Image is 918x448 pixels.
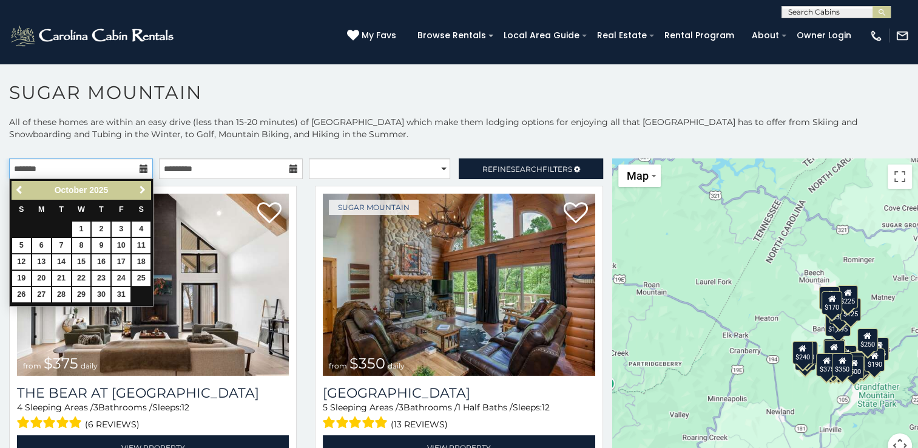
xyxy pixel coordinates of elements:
a: Grouse Moor Lodge from $350 daily [323,194,595,376]
a: 26 [12,287,31,302]
span: from [329,361,347,370]
div: $125 [840,298,861,321]
span: daily [388,361,405,370]
div: $265 [824,339,845,362]
img: White-1-2.png [9,24,177,48]
a: 31 [112,287,130,302]
a: Browse Rentals [411,26,492,45]
div: $350 [828,354,849,377]
h3: The Bear At Sugar Mountain [17,385,289,401]
div: $375 [816,353,837,376]
span: Wednesday [78,205,85,214]
span: daily [81,361,98,370]
a: 21 [52,271,71,286]
div: $190 [823,339,844,362]
div: $240 [819,287,840,310]
span: $375 [44,355,78,372]
span: 1 Half Baths / [457,402,513,413]
span: Next [138,185,147,195]
div: $170 [822,291,842,314]
h3: Grouse Moor Lodge [323,385,595,401]
span: My Favs [362,29,396,42]
div: $190 [864,348,885,371]
a: Add to favorites [257,201,282,226]
a: 2 [92,222,110,237]
a: Real Estate [591,26,653,45]
span: Previous [15,185,25,195]
span: 12 [542,402,550,413]
div: $1,095 [825,313,851,336]
div: $350 [829,300,849,324]
span: Monday [38,205,45,214]
div: $500 [843,356,864,379]
a: Local Area Guide [498,26,586,45]
a: Rental Program [658,26,740,45]
span: 3 [93,402,98,413]
a: 19 [12,271,31,286]
a: 11 [132,238,150,253]
div: Sleeping Areas / Bathrooms / Sleeps: [323,401,595,432]
span: Search [511,165,542,174]
span: (6 reviews) [85,416,140,432]
div: $250 [857,328,877,351]
a: My Favs [347,29,399,42]
div: $350 [832,353,852,376]
span: 2025 [89,185,108,195]
span: Thursday [99,205,104,214]
div: $200 [835,345,856,368]
span: October [55,185,87,195]
a: 7 [52,238,71,253]
span: from [23,361,41,370]
div: Sleeping Areas / Bathrooms / Sleeps: [17,401,289,432]
a: Owner Login [791,26,857,45]
img: mail-regular-white.png [896,29,909,42]
a: 29 [72,287,91,302]
a: 5 [12,238,31,253]
a: 22 [72,271,91,286]
a: 14 [52,254,71,270]
a: 27 [32,287,51,302]
div: $195 [849,352,870,375]
img: Grouse Moor Lodge [323,194,595,376]
span: 12 [181,402,189,413]
span: Refine Filters [482,165,572,174]
span: Friday [119,205,124,214]
div: $155 [820,353,841,376]
a: 28 [52,287,71,302]
span: Map [627,169,649,182]
span: 5 [323,402,328,413]
a: 4 [132,222,150,237]
a: 10 [112,238,130,253]
div: $210 [797,341,817,364]
div: $225 [837,285,858,308]
a: 30 [92,287,110,302]
a: 8 [72,238,91,253]
a: 23 [92,271,110,286]
span: $350 [349,355,385,372]
a: The Bear At [GEOGRAPHIC_DATA] [17,385,289,401]
a: RefineSearchFilters [459,158,602,179]
span: Tuesday [59,205,64,214]
div: $300 [824,339,845,362]
a: 6 [32,238,51,253]
a: 1 [72,222,91,237]
a: Sugar Mountain [329,200,419,215]
a: Next [135,183,150,198]
span: 4 [17,402,22,413]
a: 3 [112,222,130,237]
a: 12 [12,254,31,270]
a: 15 [72,254,91,270]
a: 20 [32,271,51,286]
div: $355 [795,347,815,370]
span: Saturday [139,205,144,214]
a: 18 [132,254,150,270]
span: Sunday [19,205,24,214]
a: 16 [92,254,110,270]
a: 13 [32,254,51,270]
div: $240 [792,341,812,364]
a: 17 [112,254,130,270]
a: [GEOGRAPHIC_DATA] [323,385,595,401]
span: 3 [399,402,403,413]
a: About [746,26,785,45]
a: 25 [132,271,150,286]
